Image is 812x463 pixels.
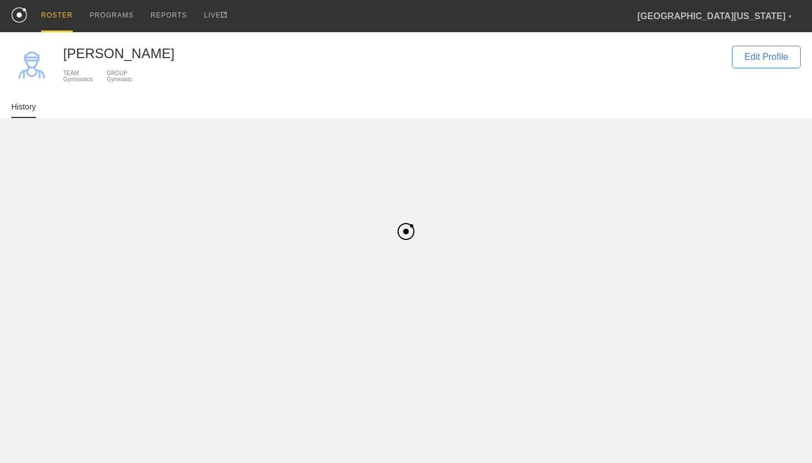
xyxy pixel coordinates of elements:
[107,70,132,76] div: GROUP
[756,409,812,463] iframe: Chat Widget
[394,220,418,243] img: black_logo.png
[63,76,92,82] div: Gymnastics
[63,70,92,76] div: TEAM
[63,46,721,62] div: [PERSON_NAME]
[11,7,27,23] img: logo
[732,46,801,68] div: Edit Profile
[107,76,132,82] div: Gymnasts
[788,12,792,21] div: ▼
[11,102,36,118] a: History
